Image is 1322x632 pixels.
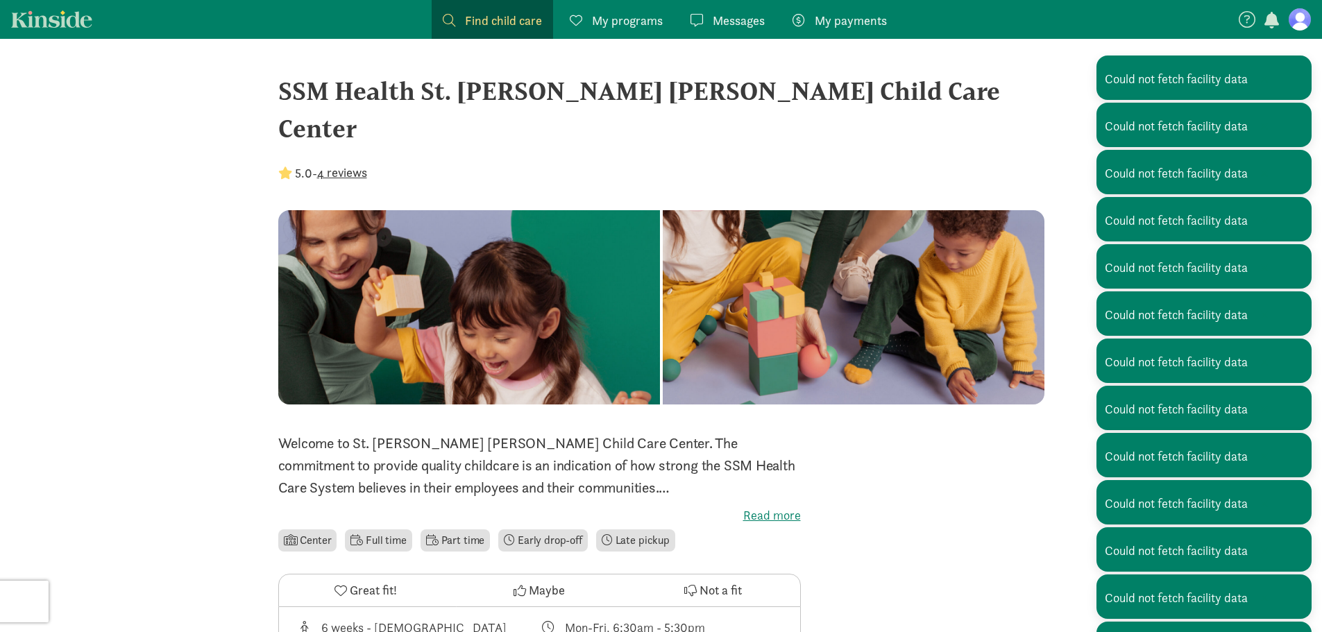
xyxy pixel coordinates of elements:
li: Early drop-off [498,529,588,552]
span: Maybe [529,581,565,599]
button: Not a fit [626,574,799,606]
li: Full time [345,529,412,552]
span: Not a fit [700,581,742,599]
p: Welcome to St. [PERSON_NAME] [PERSON_NAME] Child Care Center. The commitment to provide quality c... [278,432,801,499]
div: Could not fetch facility data [1096,197,1312,241]
div: Could not fetch facility data [1096,433,1312,477]
div: Could not fetch facility data [1096,55,1312,100]
button: Maybe [452,574,626,606]
span: My payments [815,11,887,30]
div: Could not fetch facility data [1096,103,1312,147]
a: Kinside [11,10,92,28]
div: - [278,164,367,182]
li: Part time [421,529,490,552]
label: Read more [278,507,801,524]
div: Could not fetch facility data [1096,574,1312,619]
li: Late pickup [596,529,675,552]
li: Center [278,529,337,552]
div: Could not fetch facility data [1096,480,1312,524]
span: Messages [713,11,765,30]
div: Could not fetch facility data [1096,244,1312,289]
div: Could not fetch facility data [1096,386,1312,430]
button: 4 reviews [317,163,367,182]
div: Could not fetch facility data [1096,291,1312,336]
strong: 5.0 [295,165,312,181]
span: Great fit! [350,581,397,599]
div: SSM Health St. [PERSON_NAME] [PERSON_NAME] Child Care Center [278,72,1044,147]
button: Great fit! [279,574,452,606]
div: Could not fetch facility data [1096,150,1312,194]
div: Could not fetch facility data [1096,527,1312,572]
span: My programs [592,11,663,30]
div: Could not fetch facility data [1096,339,1312,383]
span: Find child care [465,11,542,30]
